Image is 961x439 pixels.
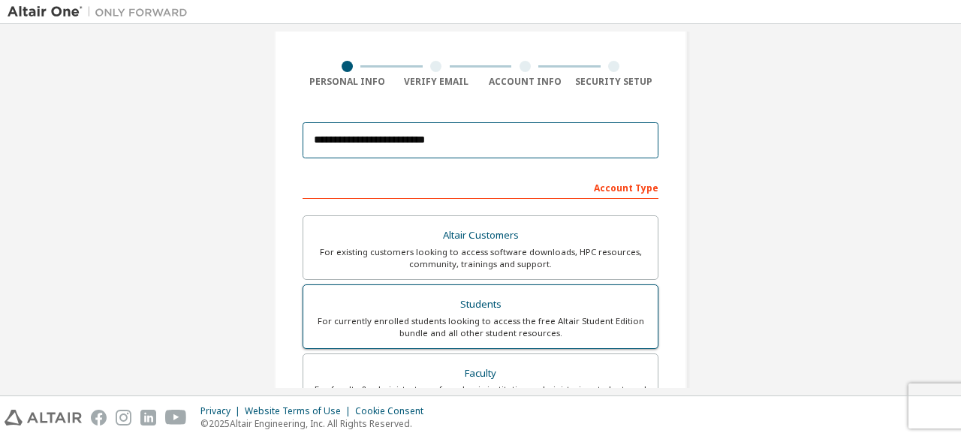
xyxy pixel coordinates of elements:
[355,405,432,417] div: Cookie Consent
[91,410,107,425] img: facebook.svg
[312,383,649,407] div: For faculty & administrators of academic institutions administering students and accessing softwa...
[312,294,649,315] div: Students
[116,410,131,425] img: instagram.svg
[200,417,432,430] p: © 2025 Altair Engineering, Inc. All Rights Reserved.
[303,76,392,88] div: Personal Info
[312,363,649,384] div: Faculty
[8,5,195,20] img: Altair One
[140,410,156,425] img: linkedin.svg
[570,76,659,88] div: Security Setup
[5,410,82,425] img: altair_logo.svg
[312,246,649,270] div: For existing customers looking to access software downloads, HPC resources, community, trainings ...
[392,76,481,88] div: Verify Email
[312,315,649,339] div: For currently enrolled students looking to access the free Altair Student Edition bundle and all ...
[480,76,570,88] div: Account Info
[165,410,187,425] img: youtube.svg
[312,225,649,246] div: Altair Customers
[245,405,355,417] div: Website Terms of Use
[303,175,658,199] div: Account Type
[200,405,245,417] div: Privacy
